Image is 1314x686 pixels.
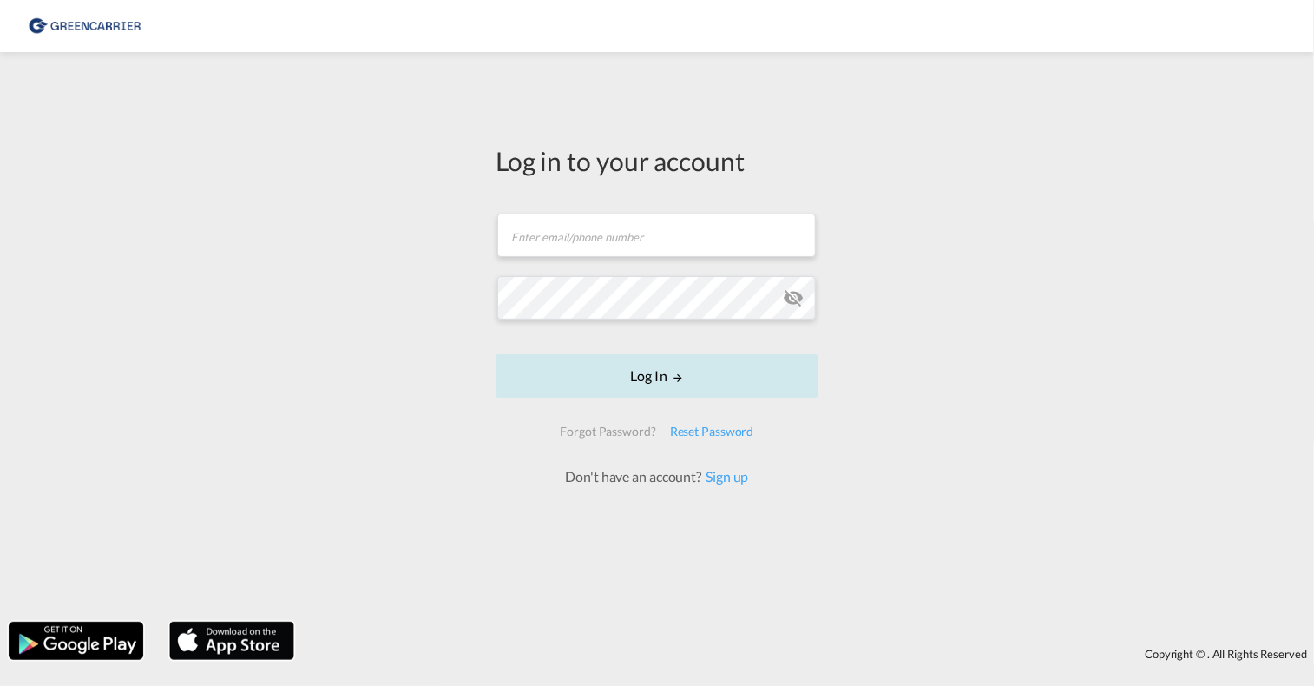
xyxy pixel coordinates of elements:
[496,354,818,398] button: LOGIN
[783,287,804,308] md-icon: icon-eye-off
[546,467,767,486] div: Don't have an account?
[663,416,761,447] div: Reset Password
[168,620,296,662] img: apple.png
[496,142,818,179] div: Log in to your account
[553,416,662,447] div: Forgot Password?
[701,468,748,485] a: Sign up
[7,620,145,662] img: google.png
[497,214,816,257] input: Enter email/phone number
[303,639,1314,669] div: Copyright © . All Rights Reserved
[26,7,143,46] img: 8cf206808afe11efa76fcd1e3d746489.png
